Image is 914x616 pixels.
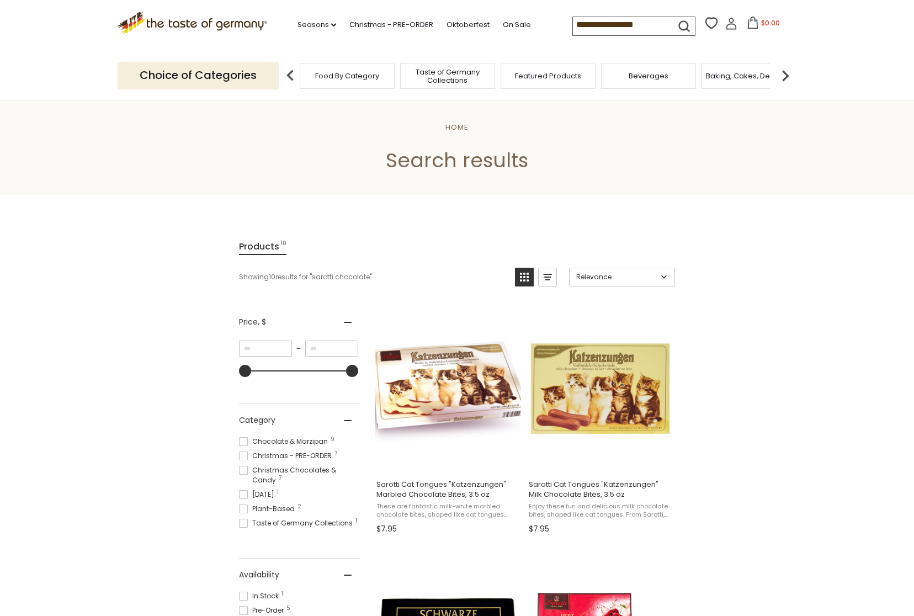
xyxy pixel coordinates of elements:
span: Price [239,316,266,328]
span: Category [239,415,275,426]
span: In Stock [239,591,282,601]
a: Sarotti Cat Tongues [375,306,521,538]
span: Pre-Order [239,606,287,615]
a: View Products Tab [239,239,286,255]
img: previous arrow [279,65,301,87]
input: Maximum value [305,341,358,357]
span: 9 [331,437,334,442]
span: – [292,344,305,354]
span: Plant-Based [239,504,298,514]
span: Christmas Chocolates & Candy [239,465,360,485]
span: Christmas - PRE-ORDER [239,451,335,461]
div: Showing results for " " [239,268,507,286]
img: next arrow [774,65,796,87]
span: 5 [286,606,290,611]
a: View grid mode [515,268,534,286]
a: Oktoberfest [447,19,490,31]
span: $7.95 [529,523,549,535]
a: View list mode [538,268,557,286]
input: Minimum value [239,341,292,357]
span: [DATE] [239,490,278,500]
span: 1 [355,518,357,524]
a: Taste of Germany Collections [403,68,492,84]
button: $0.00 [740,17,787,33]
a: Baking, Cakes, Desserts [706,72,791,80]
a: Beverages [629,72,668,80]
a: Sarotti Cat Tongues [527,306,673,538]
span: 10 [280,239,286,254]
a: Seasons [297,19,336,31]
span: Availability [239,569,279,581]
span: , $ [258,316,266,327]
span: Sarotti Cat Tongues "Katzenzungen" Marbled Chocolate Bites, 3.5 oz [376,480,519,500]
span: Taste of Germany Collections [239,518,356,528]
span: 7 [279,475,281,481]
span: $0.00 [761,18,780,28]
a: Sort options [569,268,675,286]
span: 2 [297,504,301,509]
h1: Search results [34,148,880,173]
a: Food By Category [315,72,379,80]
span: Sarotti Cat Tongues "Katzenzungen" Milk Chocolate Bites, 3.5 oz [529,480,672,500]
span: $7.95 [376,523,397,535]
span: Chocolate & Marzipan [239,437,331,447]
span: 1 [281,591,283,597]
a: Featured Products [515,72,581,80]
span: Enjoy these fun and delicious milk chocolate bites, shaped like cat tongues. From Sarotti, one of... [529,502,672,519]
p: Choice of Categories [118,62,279,89]
a: Home [445,122,469,132]
span: These are fantastic milk-white marbled chocolate bites, shaped like cat tongues. From Sarotti, on... [376,502,519,519]
a: Christmas - PRE-ORDER [349,19,433,31]
span: Relevance [576,272,657,282]
a: On Sale [503,19,531,31]
span: 7 [334,451,337,456]
img: Sarotti Cat Tongues "Katzenzungen" Milk Chocolate Bites, 3.5 oz [527,316,673,462]
b: 10 [269,272,275,282]
span: 1 [277,490,279,495]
